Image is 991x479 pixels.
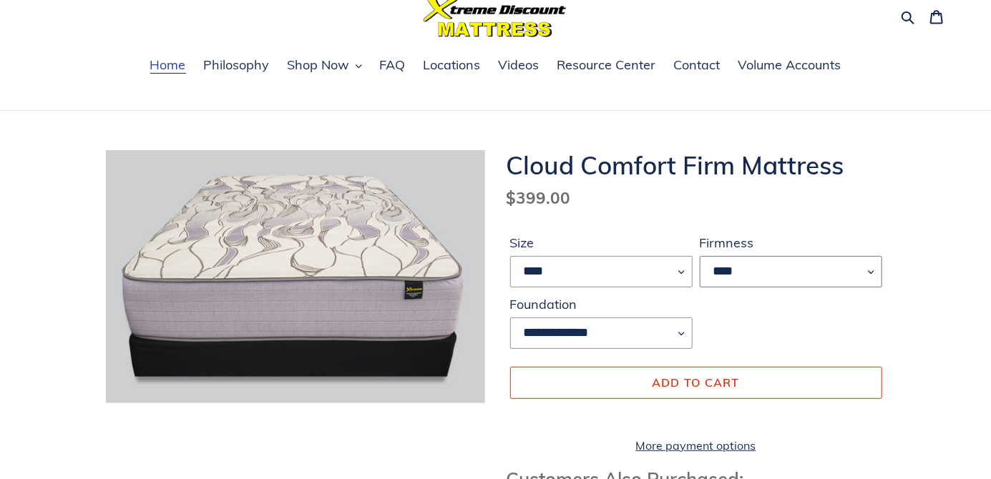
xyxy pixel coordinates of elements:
[280,55,369,76] button: Shop Now
[507,187,571,208] span: $399.00
[380,56,406,74] span: FAQ
[510,295,693,314] label: Foundation
[510,437,882,454] a: More payment options
[510,367,882,398] button: Add to cart
[424,56,481,74] span: Locations
[700,233,882,252] label: Firmness
[197,55,277,76] a: Philosophy
[507,150,886,180] h1: Cloud Comfort Firm Mattress
[674,56,721,74] span: Contact
[557,56,656,74] span: Resource Center
[550,55,663,76] a: Resource Center
[499,56,540,74] span: Videos
[652,375,740,390] span: Add to cart
[510,233,693,252] label: Size
[288,56,350,74] span: Shop Now
[204,56,270,74] span: Philosophy
[150,56,186,74] span: Home
[738,56,841,74] span: Volume Accounts
[667,55,728,76] a: Contact
[373,55,413,76] a: FAQ
[143,55,193,76] a: Home
[416,55,488,76] a: Locations
[492,55,547,76] a: Videos
[731,55,849,76] a: Volume Accounts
